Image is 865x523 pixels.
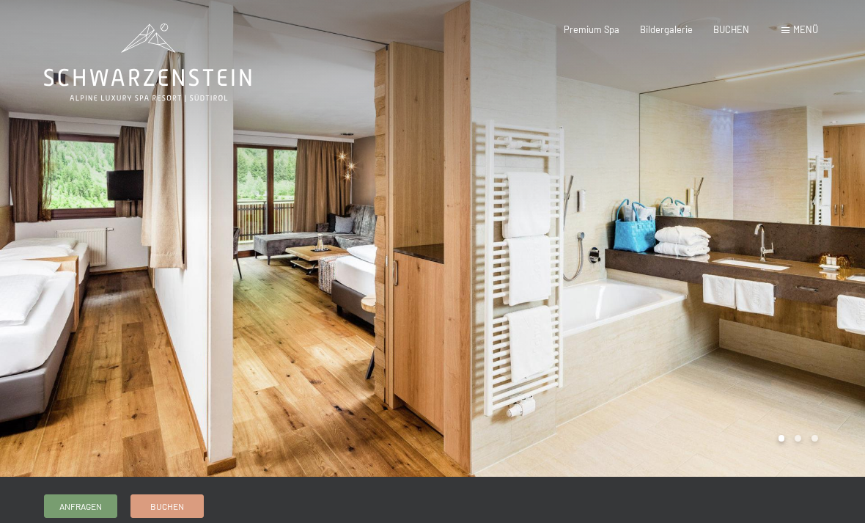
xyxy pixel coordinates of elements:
a: Buchen [131,495,203,517]
a: BUCHEN [713,23,749,35]
a: Anfragen [45,495,117,517]
span: Menü [793,23,818,35]
a: Premium Spa [564,23,619,35]
a: Bildergalerie [640,23,693,35]
span: Buchen [150,500,184,513]
span: Anfragen [59,500,102,513]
